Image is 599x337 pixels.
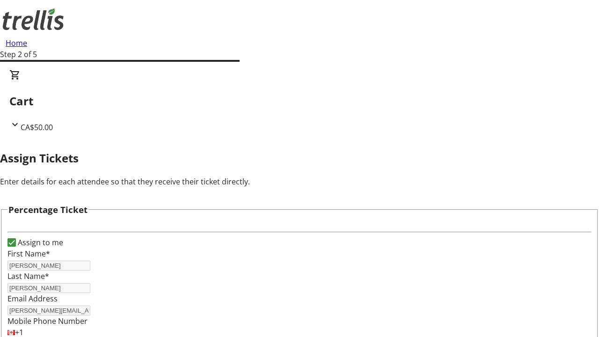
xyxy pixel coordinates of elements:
[16,237,63,248] label: Assign to me
[8,203,88,216] h3: Percentage Ticket
[21,122,53,132] span: CA$50.00
[7,293,58,304] label: Email Address
[7,316,88,326] label: Mobile Phone Number
[9,69,590,133] div: CartCA$50.00
[7,249,50,259] label: First Name*
[7,271,49,281] label: Last Name*
[9,93,590,110] h2: Cart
